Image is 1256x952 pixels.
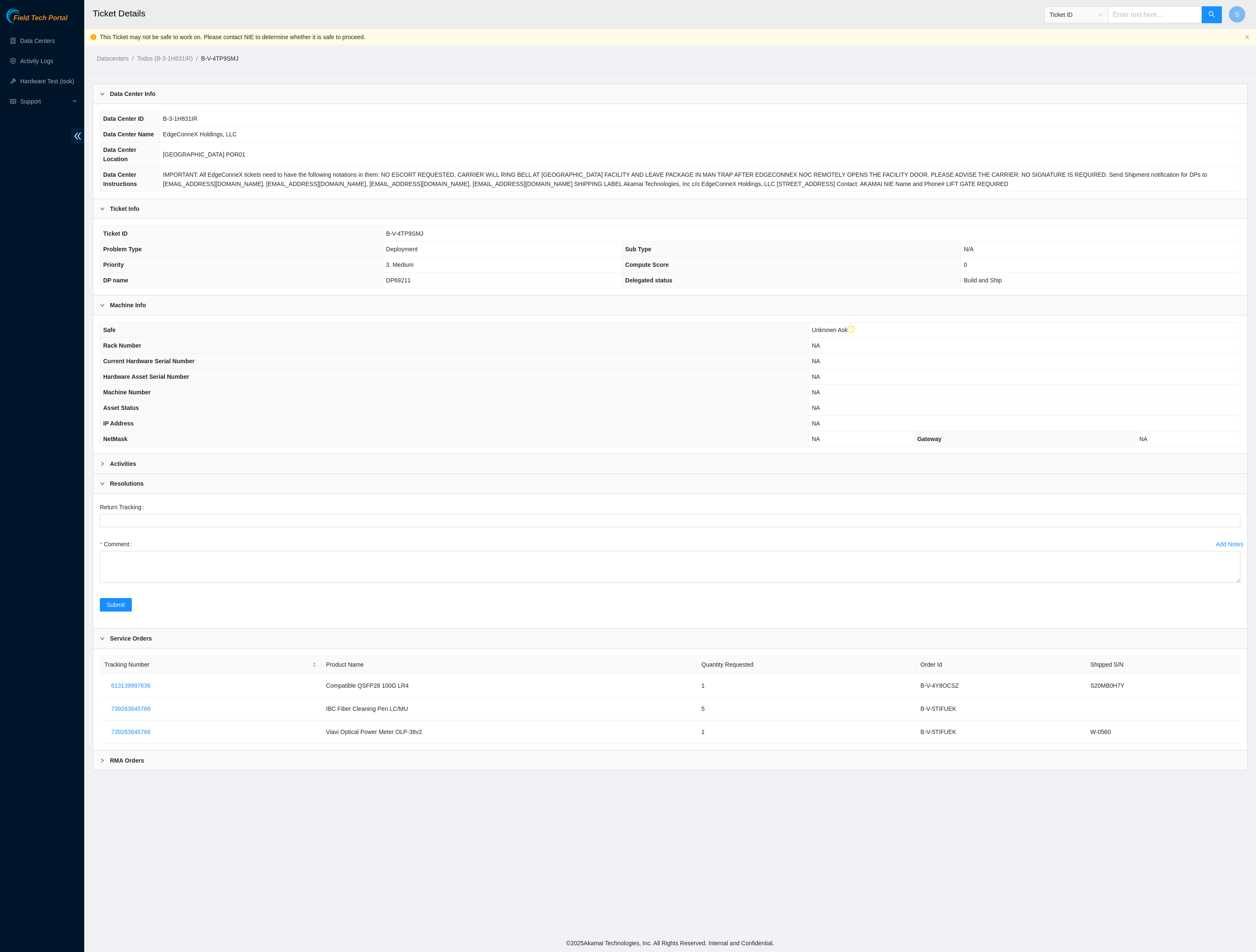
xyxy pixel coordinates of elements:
button: close [1245,35,1250,40]
span: Current Hardware Serial Number [103,358,195,364]
div: Resolutions [93,474,1247,493]
div: RMA Orders [93,751,1247,770]
b: Data Center Info [110,89,155,98]
span: read [10,98,16,104]
span: Data Center Instructions [103,171,137,187]
span: Compute Score [625,261,668,268]
span: NA [812,342,820,349]
span: right [100,91,105,96]
a: Datacenters [97,55,128,62]
span: N/A [964,246,973,253]
span: Hardware Asset Serial Number [103,373,189,380]
div: Machine Info [93,295,1247,315]
input: Enter text here... [1108,6,1202,23]
span: Unknown Ask [812,327,855,333]
span: DP name [103,277,128,284]
span: double-left [71,128,84,144]
span: B-V-4TP9SMJ [386,230,424,237]
div: Data Center Info [93,84,1247,104]
span: 739263645766 [111,704,150,713]
span: Ticket ID [103,230,128,237]
span: right [100,461,105,466]
span: Submit [107,600,125,609]
a: Hardware Test (isok) [20,78,74,85]
span: Machine Number [103,389,151,396]
span: Data Center Location [103,146,136,162]
td: B-V-4Y8OCSZ [916,674,1085,697]
div: Activities [93,454,1247,473]
span: 613139997636 [111,681,150,690]
button: 739263645766 [104,702,157,715]
button: Add Notes [1216,537,1244,551]
td: IBC Fiber Cleaning Pen LC/MU [321,697,697,721]
span: Data Center ID [103,115,144,122]
span: IMPORTANT: All EdgeConneX tickets need to have the following notations in them: NO ESCORT REQUEST... [163,171,1207,187]
span: NA [812,389,820,396]
span: [GEOGRAPHIC_DATA] POR01 [163,151,246,158]
label: Return Tracking [100,500,147,514]
b: Ticket Info [110,204,139,213]
span: close [1245,35,1250,40]
span: S [1235,9,1240,20]
span: Field Tech Portal [13,14,67,22]
span: NA [1139,436,1147,442]
td: W-0560 [1086,721,1240,744]
span: DP69211 [386,277,411,284]
b: Service Orders [110,634,152,643]
span: Priority [103,261,124,268]
b: Resolutions [110,479,144,488]
div: Ticket Info [93,199,1247,218]
input: Return Tracking [100,514,1240,527]
span: / [196,55,198,62]
b: Machine Info [110,300,146,310]
span: exclamation-circle [847,326,855,333]
span: Safe [103,327,116,333]
span: Deployment [386,246,418,253]
span: Gateway [917,436,942,442]
button: 739263645766 [104,725,157,739]
span: NA [812,420,820,427]
a: Todos (B-3-1H831IR) [137,55,192,62]
div: Service Orders [93,629,1247,648]
td: 1 [697,721,916,744]
td: 5 [697,697,916,721]
td: Viavi Optical Power Meter OLP-38v2 [321,721,697,744]
label: Comment [100,537,135,551]
span: B-3-1H831IR [163,115,198,122]
button: 613139997636 [104,679,157,692]
span: right [100,303,105,308]
span: NA [812,404,820,411]
button: Submit [100,598,132,612]
textarea: Comment [100,551,1240,583]
span: 3. Medium [386,261,414,268]
td: 1 [697,674,916,697]
span: NA [812,436,820,442]
span: EdgeConneX Holdings, LLC [163,131,237,138]
span: 0 [964,261,967,268]
b: Activities [110,459,136,468]
th: Product Name [321,655,697,674]
footer: © 2025 Akamai Technologies, Inc. All Rights Reserved. Internal and Confidential. [84,934,1256,952]
a: Akamai TechnologiesField Tech Portal [6,15,67,26]
span: NA [812,358,820,364]
span: right [100,636,105,641]
span: right [100,758,105,763]
td: S20MB0H7Y [1086,674,1240,697]
span: Delegated status [625,277,672,284]
td: Compatible QSFP28 100G LR4 [321,674,697,697]
span: Sub Type [625,246,651,253]
span: search [1208,11,1215,19]
a: B-V-4TP9SMJ [201,55,239,62]
th: Shipped S/N [1086,655,1240,674]
img: Akamai Technologies [6,8,43,23]
button: S [1229,6,1245,23]
span: / [132,55,134,62]
th: Order Id [916,655,1085,674]
span: NetMask [103,436,128,442]
span: Build and Ship [964,277,1002,284]
span: Data Center Name [103,131,154,138]
button: search [1202,6,1222,23]
th: Quantity Requested [697,655,916,674]
span: Rack Number [103,342,141,349]
span: Ticket ID [1050,8,1103,21]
